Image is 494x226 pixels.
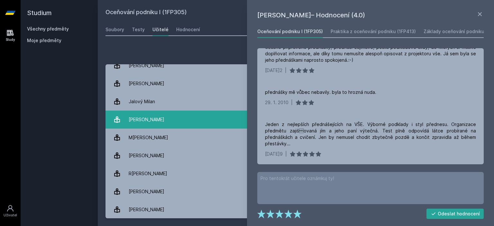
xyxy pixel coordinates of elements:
div: [PERSON_NAME] [129,77,164,90]
a: Uživatel [1,201,19,221]
div: [PERSON_NAME] [129,203,164,216]
div: R[PERSON_NAME] [129,167,167,180]
a: Testy [132,23,145,36]
a: Study [1,26,19,45]
span: Moje předměty [27,37,61,44]
a: [PERSON_NAME] 2 hodnocení 4.5 [105,183,486,201]
div: Jalový Milan [129,95,155,108]
a: [PERSON_NAME] 1 hodnocení 5.0 [105,111,486,129]
div: Hodnocení [176,26,200,33]
button: Odeslat hodnocení [426,209,484,219]
a: M[PERSON_NAME] 3 hodnocení 4.0 [105,129,486,147]
div: Testy [132,26,145,33]
a: Všechny předměty [27,26,69,32]
a: Soubory [105,23,124,36]
a: Učitelé [152,23,169,36]
div: | [285,151,287,157]
a: [PERSON_NAME] 2 hodnocení 3.5 [105,147,486,165]
div: [PERSON_NAME] [129,113,164,126]
div: M[PERSON_NAME] [129,131,168,144]
a: Jalový Milan 3 hodnocení 5.0 [105,93,486,111]
div: | [285,67,287,74]
a: [PERSON_NAME] 1 hodnocení 4.0 [105,201,486,219]
div: [DATE]2 [265,67,282,74]
div: [PERSON_NAME] [129,185,164,198]
div: Study [6,37,15,42]
div: Uživatel [4,213,17,218]
a: R[PERSON_NAME] 1 hodnocení 5.0 [105,165,486,183]
div: [DATE]9 [265,151,283,157]
div: přednášky mě vůbec nebavily. byla to hrozná nuda. [265,89,376,95]
div: [PERSON_NAME] [129,59,164,72]
h2: Oceňování podniku I (1FP305) [105,8,414,18]
div: Soubory [105,26,124,33]
div: Jeden z nejlepších přednášejících na VŠE. Výborné podklady i styl přednesu. Organizace předmětu z... [265,121,476,147]
div: Úžasně připravené přednášky, přednáší zajímavě, posílá podkladové slidy, do kterých si musíte dop... [265,44,476,63]
div: [PERSON_NAME] [129,149,164,162]
div: 29. 1. 2010 [265,99,288,106]
a: [PERSON_NAME] 4 hodnocení 4.8 [105,75,486,93]
div: Učitelé [152,26,169,33]
a: Hodnocení [176,23,200,36]
div: | [291,99,293,106]
a: [PERSON_NAME] 3 hodnocení 5.0 [105,57,486,75]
